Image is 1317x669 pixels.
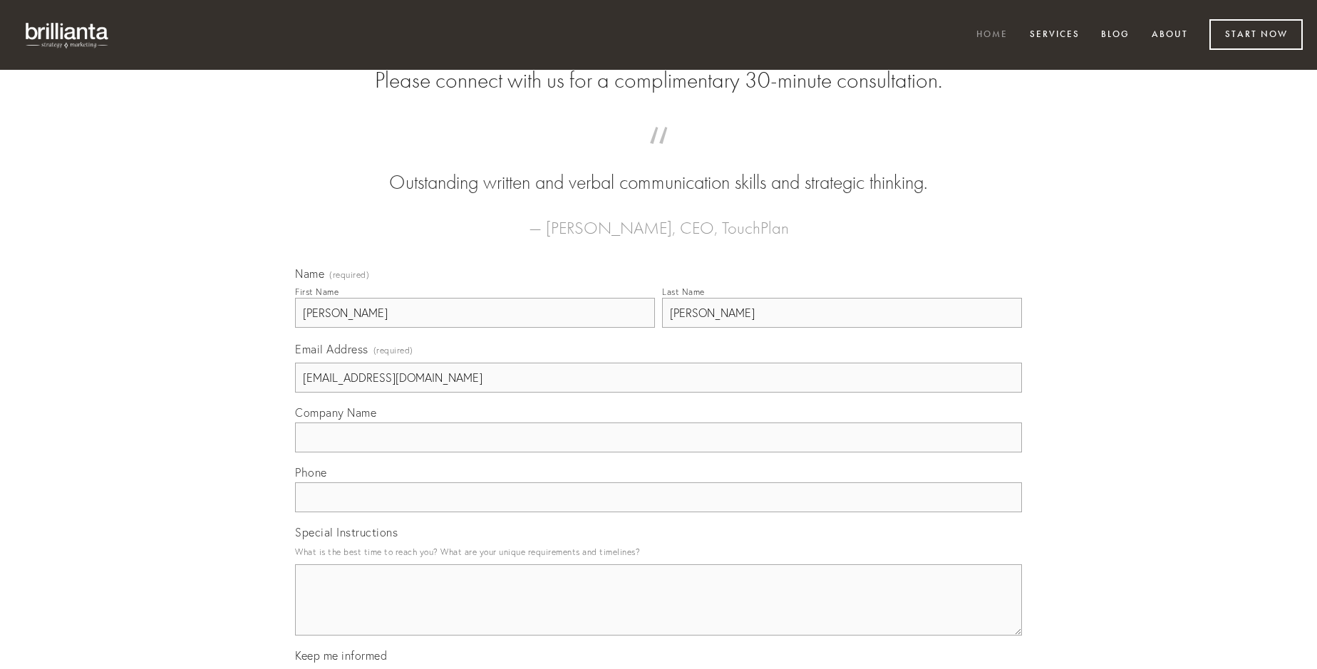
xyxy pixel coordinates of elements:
[318,141,999,169] span: “
[295,542,1022,561] p: What is the best time to reach you? What are your unique requirements and timelines?
[318,197,999,242] figcaption: — [PERSON_NAME], CEO, TouchPlan
[295,525,398,539] span: Special Instructions
[373,341,413,360] span: (required)
[967,24,1017,47] a: Home
[1209,19,1303,50] a: Start Now
[295,266,324,281] span: Name
[295,465,327,479] span: Phone
[1092,24,1139,47] a: Blog
[662,286,705,297] div: Last Name
[295,286,339,297] div: First Name
[14,14,121,56] img: brillianta - research, strategy, marketing
[295,342,368,356] span: Email Address
[295,405,376,420] span: Company Name
[318,141,999,197] blockquote: Outstanding written and verbal communication skills and strategic thinking.
[295,67,1022,94] h2: Please connect with us for a complimentary 30-minute consultation.
[1021,24,1089,47] a: Services
[295,648,387,663] span: Keep me informed
[1142,24,1197,47] a: About
[329,271,369,279] span: (required)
